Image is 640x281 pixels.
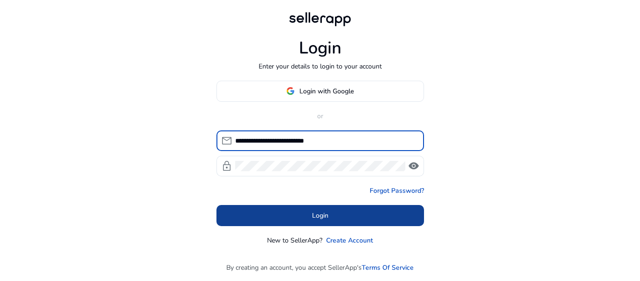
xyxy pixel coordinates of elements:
[259,61,382,71] p: Enter your details to login to your account
[362,263,414,273] a: Terms Of Service
[216,81,424,102] button: Login with Google
[312,211,328,220] span: Login
[370,186,424,196] a: Forgot Password?
[221,135,232,146] span: mail
[299,38,342,58] h1: Login
[221,160,232,172] span: lock
[326,235,373,245] a: Create Account
[286,87,295,95] img: google-logo.svg
[216,111,424,121] p: or
[267,235,322,245] p: New to SellerApp?
[299,86,354,96] span: Login with Google
[216,205,424,226] button: Login
[408,160,419,172] span: visibility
